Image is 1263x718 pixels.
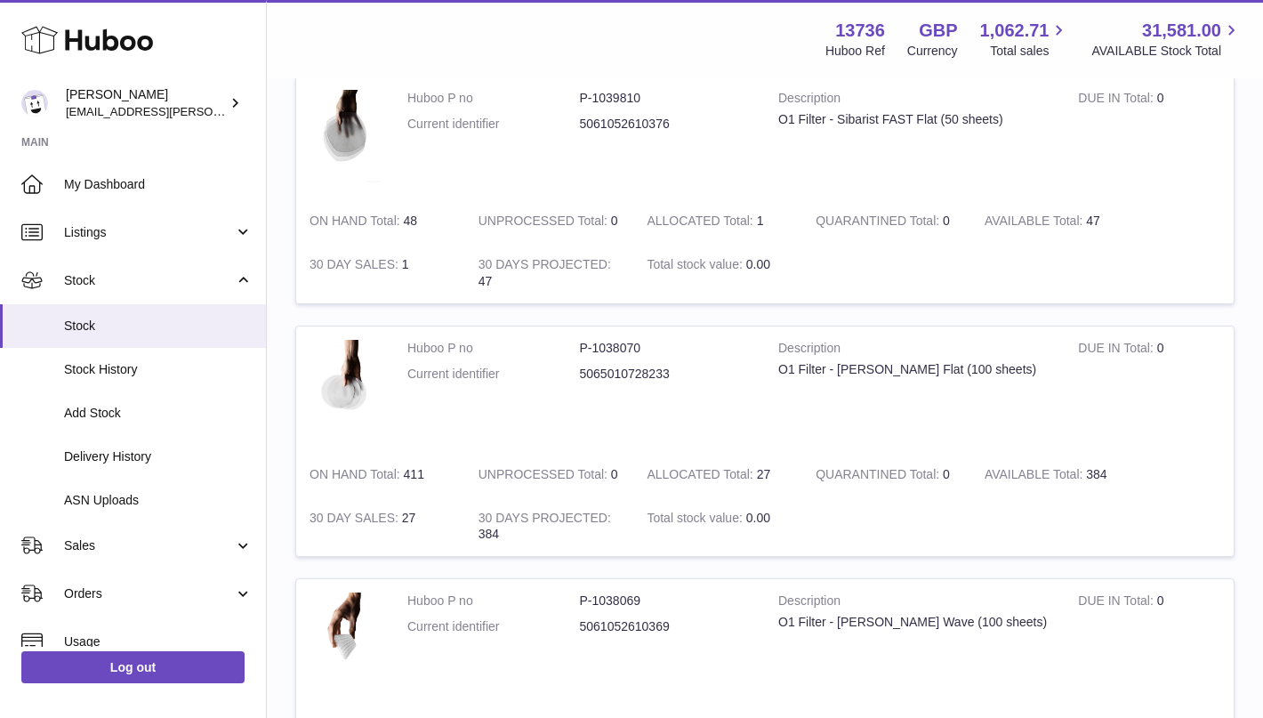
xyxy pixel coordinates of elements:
td: 1 [296,243,465,303]
dt: Huboo P no [407,340,580,357]
dd: P-1039810 [580,90,752,107]
td: 411 [296,453,465,496]
span: [EMAIL_ADDRESS][PERSON_NAME][DOMAIN_NAME] [66,104,357,118]
strong: ALLOCATED Total [647,467,756,486]
dt: Huboo P no [407,593,580,609]
td: 47 [465,243,634,303]
td: 27 [296,496,465,557]
span: AVAILABLE Stock Total [1091,43,1242,60]
strong: Description [778,593,1051,614]
span: Total sales [990,43,1069,60]
strong: UNPROCESSED Total [479,467,611,486]
span: 1,062.71 [980,19,1050,43]
span: Sales [64,537,234,554]
strong: Total stock value [647,257,745,276]
strong: 13736 [835,19,885,43]
td: 0 [465,199,634,243]
div: Huboo Ref [825,43,885,60]
strong: DUE IN Total [1078,91,1156,109]
strong: DUE IN Total [1078,593,1156,612]
strong: Description [778,90,1051,111]
dt: Current identifier [407,618,580,635]
span: Usage [64,633,253,650]
strong: GBP [919,19,957,43]
span: Delivery History [64,448,253,465]
div: [PERSON_NAME] [66,86,226,120]
img: product image [310,593,381,688]
dd: 5065010728233 [580,366,752,383]
td: 384 [465,496,634,557]
span: Add Stock [64,405,253,422]
span: 0 [943,467,950,481]
img: horia@orea.uk [21,90,48,117]
strong: 30 DAYS PROJECTED [479,257,611,276]
strong: QUARANTINED Total [816,214,943,232]
div: O1 Filter - [PERSON_NAME] Flat (100 sheets) [778,361,1051,378]
strong: UNPROCESSED Total [479,214,611,232]
span: ASN Uploads [64,492,253,509]
dd: 5061052610369 [580,618,752,635]
dd: P-1038070 [580,340,752,357]
dt: Current identifier [407,366,580,383]
td: 27 [633,453,802,496]
td: 0 [1065,579,1234,706]
td: 0 [465,453,634,496]
span: My Dashboard [64,176,253,193]
div: O1 Filter - [PERSON_NAME] Wave (100 sheets) [778,614,1051,631]
strong: AVAILABLE Total [985,214,1086,232]
span: Orders [64,585,234,602]
span: Stock History [64,361,253,378]
td: 0 [1065,77,1234,199]
strong: Description [778,340,1051,361]
strong: 30 DAY SALES [310,511,402,529]
dd: 5061052610376 [580,116,752,133]
div: O1 Filter - Sibarist FAST Flat (50 sheets) [778,111,1051,128]
strong: AVAILABLE Total [985,467,1086,486]
strong: ON HAND Total [310,214,404,232]
strong: ON HAND Total [310,467,404,486]
strong: DUE IN Total [1078,341,1156,359]
dd: P-1038069 [580,593,752,609]
span: Stock [64,318,253,335]
span: Listings [64,224,234,241]
strong: Total stock value [647,511,745,529]
span: Stock [64,272,234,289]
td: 0 [1065,327,1234,453]
a: Log out [21,651,245,683]
strong: QUARANTINED Total [816,467,943,486]
strong: 30 DAYS PROJECTED [479,511,611,529]
div: Currency [907,43,958,60]
td: 48 [296,199,465,243]
a: 31,581.00 AVAILABLE Stock Total [1091,19,1242,60]
span: 31,581.00 [1142,19,1221,43]
img: product image [310,90,381,182]
span: 0.00 [746,511,770,525]
a: 1,062.71 Total sales [980,19,1070,60]
dt: Huboo P no [407,90,580,107]
td: 384 [971,453,1140,496]
span: 0.00 [746,257,770,271]
img: product image [310,340,381,435]
td: 47 [971,199,1140,243]
strong: ALLOCATED Total [647,214,756,232]
dt: Current identifier [407,116,580,133]
td: 1 [633,199,802,243]
span: 0 [943,214,950,228]
strong: 30 DAY SALES [310,257,402,276]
